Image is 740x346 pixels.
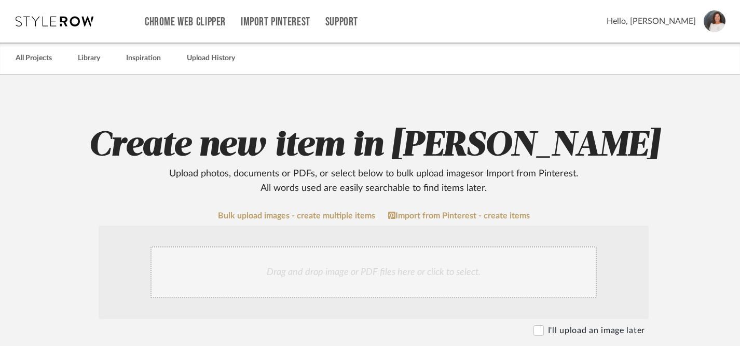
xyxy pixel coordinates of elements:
[43,125,704,196] h2: Create new item in [PERSON_NAME]
[241,18,310,26] a: Import Pinterest
[607,15,696,27] span: Hello, [PERSON_NAME]
[16,51,52,65] a: All Projects
[548,324,645,337] label: I'll upload an image later
[161,167,586,196] div: Upload photos, documents or PDFs, or select below to bulk upload images or Import from Pinterest ...
[218,212,375,220] a: Bulk upload images - create multiple items
[126,51,161,65] a: Inspiration
[325,18,358,26] a: Support
[704,10,725,32] img: avatar
[78,51,100,65] a: Library
[145,18,226,26] a: Chrome Web Clipper
[187,51,235,65] a: Upload History
[388,211,530,220] a: Import from Pinterest - create items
